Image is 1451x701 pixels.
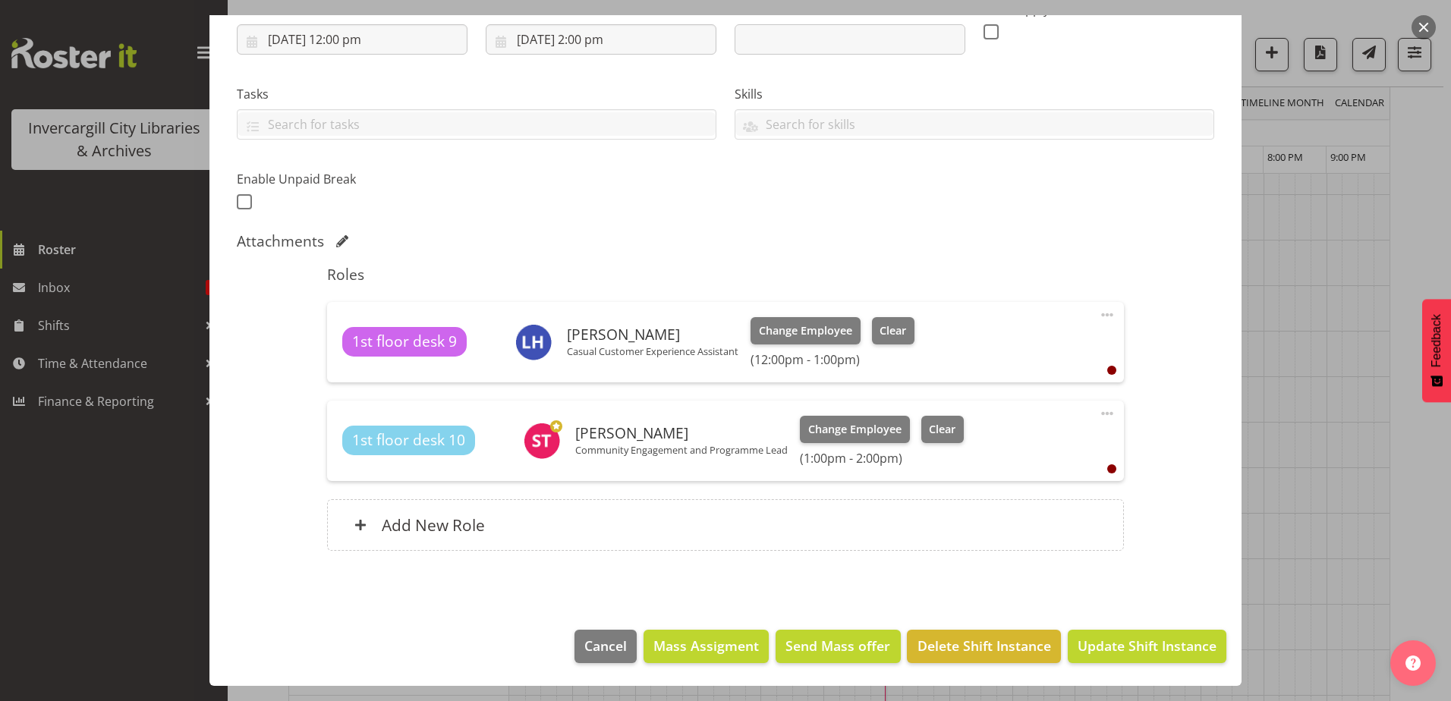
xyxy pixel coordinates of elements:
[237,85,716,103] label: Tasks
[751,317,861,344] button: Change Employee
[1422,299,1451,402] button: Feedback - Show survey
[917,636,1051,655] span: Delete Shift Instance
[929,421,955,438] span: Clear
[800,416,910,443] button: Change Employee
[759,322,852,339] span: Change Employee
[584,636,627,655] span: Cancel
[785,636,890,655] span: Send Mass offer
[776,630,900,663] button: Send Mass offer
[575,444,788,456] p: Community Engagement and Programme Lead
[567,345,738,357] p: Casual Customer Experience Assistant
[1068,630,1226,663] button: Update Shift Instance
[735,85,1214,103] label: Skills
[735,112,1213,136] input: Search for skills
[880,322,906,339] span: Clear
[1078,636,1217,655] span: Update Shift Instance
[808,421,902,438] span: Change Employee
[237,232,324,250] h5: Attachments
[382,515,485,535] h6: Add New Role
[1107,366,1116,375] div: User is clocked out
[1107,464,1116,473] div: User is clocked out
[907,630,1060,663] button: Delete Shift Instance
[653,636,759,655] span: Mass Assigment
[352,429,465,451] span: 1st floor desk 10
[238,112,716,136] input: Search for tasks
[800,451,964,466] h6: (1:00pm - 2:00pm)
[515,324,552,360] img: linley-hawkes11680.jpg
[237,24,467,55] input: Click to select...
[567,326,738,343] h6: [PERSON_NAME]
[644,630,769,663] button: Mass Assigment
[524,423,560,459] img: saniya-thompson11688.jpg
[751,352,914,367] h6: (12:00pm - 1:00pm)
[921,416,965,443] button: Clear
[1430,314,1443,367] span: Feedback
[574,630,637,663] button: Cancel
[237,170,467,188] label: Enable Unpaid Break
[327,266,1123,284] h5: Roles
[486,24,716,55] input: Click to select...
[872,317,915,344] button: Clear
[1405,655,1421,671] img: help-xxl-2.png
[575,425,788,442] h6: [PERSON_NAME]
[352,331,457,353] span: 1st floor desk 9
